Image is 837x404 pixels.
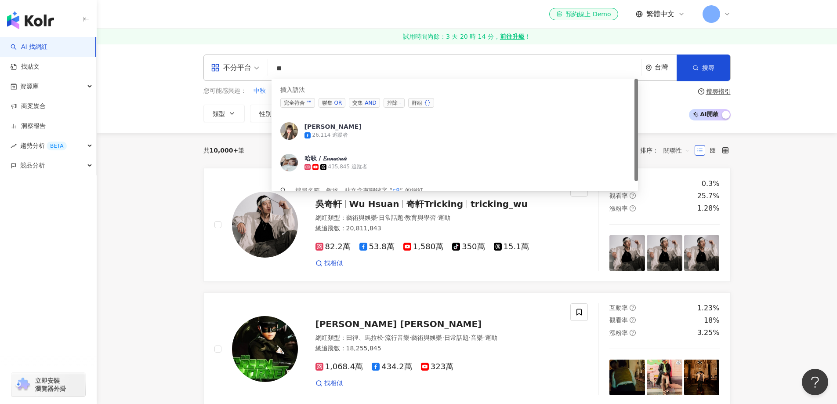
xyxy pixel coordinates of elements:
[11,102,46,111] a: 商案媒合
[609,360,645,395] img: post-image
[20,76,39,96] span: 資源庫
[399,98,401,107] div: -
[315,379,343,388] a: 找相似
[684,360,720,395] img: post-image
[315,199,342,209] span: 吳奇軒
[704,316,720,325] div: 18%
[609,192,628,199] span: 觀看率
[438,214,450,221] span: 運動
[411,334,442,341] span: 藝術與娛樂
[647,360,682,395] img: post-image
[697,328,720,338] div: 3.25%
[304,122,362,131] div: [PERSON_NAME]
[403,242,444,251] span: 1,580萬
[280,122,298,140] img: KOL Avatar
[280,187,286,193] span: search
[211,61,251,75] div: 不分平台
[232,316,298,382] img: KOL Avatar
[359,242,395,251] span: 53.8萬
[403,214,405,221] span: ·
[406,199,463,209] span: 奇軒Tricking
[630,330,636,336] span: question-circle
[11,62,40,71] a: 找貼文
[334,98,342,107] div: OR
[11,43,47,51] a: searchAI 找網紅
[315,362,363,371] span: 1,068.4萬
[556,10,611,18] div: 預約線上 Demo
[697,191,720,201] div: 25.7%
[346,334,383,341] span: 田徑、馬拉松
[684,235,720,271] img: post-image
[630,205,636,211] span: question-circle
[630,193,636,199] span: question-circle
[346,214,377,221] span: 藝術與娛樂
[324,259,343,268] span: 找相似
[328,163,367,171] div: 435,845 追蹤者
[471,199,528,209] span: tricking_wu
[549,8,618,20] a: 預約線上 Demo
[315,334,560,342] div: 網紅類型 ：
[20,136,67,156] span: 趨勢分析
[609,317,628,324] span: 觀看率
[304,154,347,163] div: 哈耿 / 𝐸𝓃𝓃𝒶𝑜𝓊𝒾𝒾
[706,88,731,95] div: 搜尋指引
[421,362,453,371] span: 323萬
[280,98,315,108] span: 完全符合
[295,186,424,195] div: 搜尋名稱、敘述、貼文含有關鍵字 “ ” 的網紅
[259,110,272,117] span: 性別
[315,259,343,268] a: 找相似
[379,214,403,221] span: 日常話題
[7,11,54,29] img: logo
[405,214,436,221] span: 教育與學習
[365,98,376,107] div: AND
[210,147,239,154] span: 10,000+
[609,205,628,212] span: 漲粉率
[640,143,695,157] div: 排序：
[702,179,720,189] div: 0.3%
[384,98,405,108] span: 排除
[436,214,438,221] span: ·
[213,110,225,117] span: 類型
[377,214,379,221] span: ·
[280,86,629,95] div: 插入語法
[442,334,444,341] span: ·
[315,242,351,251] span: 82.2萬
[630,317,636,323] span: question-circle
[702,64,714,71] span: 搜尋
[802,369,828,395] iframe: Help Scout Beacon - Open
[211,63,220,72] span: appstore
[47,142,67,150] div: BETA
[500,32,525,41] strong: 前往升級
[11,143,17,149] span: rise
[645,65,652,71] span: environment
[663,143,690,157] span: 關聯性
[315,224,560,233] div: 總追蹤數 ： 20,811,843
[383,334,385,341] span: ·
[655,64,677,71] div: 台灣
[385,334,409,341] span: 流行音樂
[408,98,434,108] span: 群組
[315,214,560,222] div: 網紅類型 ：
[483,334,485,341] span: ·
[697,204,720,213] div: 1.28%
[14,378,31,392] img: chrome extension
[97,29,837,44] a: 試用時間尚餘：3 天 20 時 14 分，前往升級！
[253,86,266,96] button: 中秋
[409,334,411,341] span: ·
[494,242,529,251] span: 15.1萬
[698,88,704,95] span: question-circle
[392,187,400,194] span: c8
[203,105,245,122] button: 類型
[203,147,245,154] div: 共 筆
[609,235,645,271] img: post-image
[312,131,348,139] div: 26,114 追蹤者
[11,122,46,131] a: 洞察報告
[630,305,636,311] span: question-circle
[232,192,298,258] img: KOL Avatar
[319,98,346,108] span: 聯集
[444,334,469,341] span: 日常話題
[280,154,298,171] img: KOL Avatar
[35,377,66,393] span: 立即安裝 瀏覽器外掛
[609,304,628,311] span: 互動率
[609,329,628,336] span: 漲粉率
